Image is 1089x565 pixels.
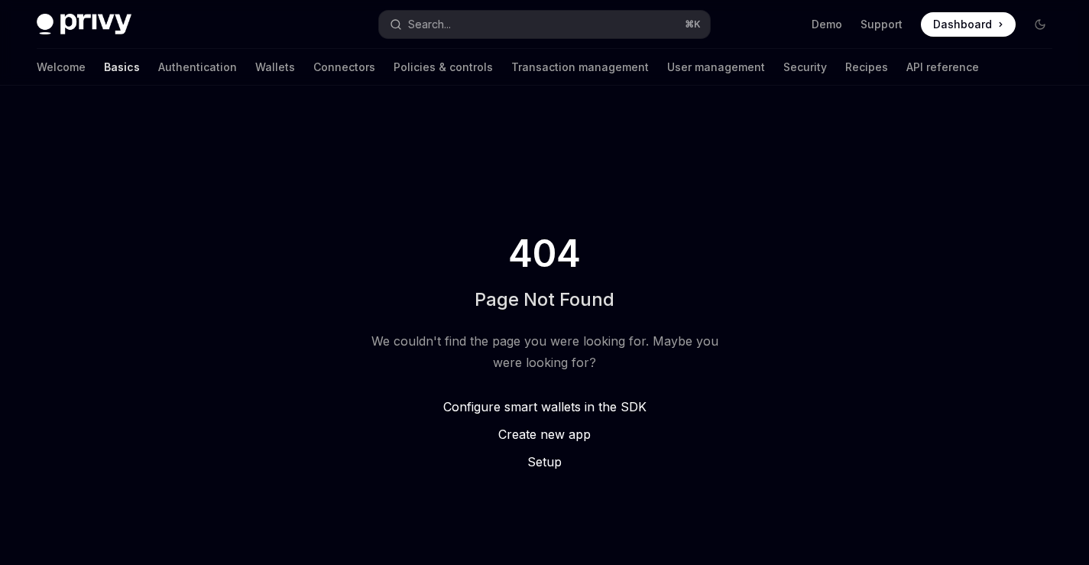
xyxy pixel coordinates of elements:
[921,12,1016,37] a: Dashboard
[313,49,375,86] a: Connectors
[933,17,992,32] span: Dashboard
[475,287,614,312] h1: Page Not Found
[443,399,647,414] span: Configure smart wallets in the SDK
[255,49,295,86] a: Wallets
[394,49,493,86] a: Policies & controls
[379,11,709,38] button: Open search
[1028,12,1052,37] button: Toggle dark mode
[511,49,649,86] a: Transaction management
[861,17,903,32] a: Support
[365,398,725,416] a: Configure smart wallets in the SDK
[783,49,827,86] a: Security
[505,232,584,275] span: 404
[667,49,765,86] a: User management
[685,18,701,31] span: ⌘ K
[408,15,451,34] div: Search...
[37,14,131,35] img: dark logo
[158,49,237,86] a: Authentication
[37,49,86,86] a: Welcome
[365,453,725,471] a: Setup
[906,49,979,86] a: API reference
[498,427,591,442] span: Create new app
[812,17,842,32] a: Demo
[527,454,562,469] span: Setup
[845,49,888,86] a: Recipes
[365,330,725,373] div: We couldn't find the page you were looking for. Maybe you were looking for?
[104,49,140,86] a: Basics
[365,425,725,443] a: Create new app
